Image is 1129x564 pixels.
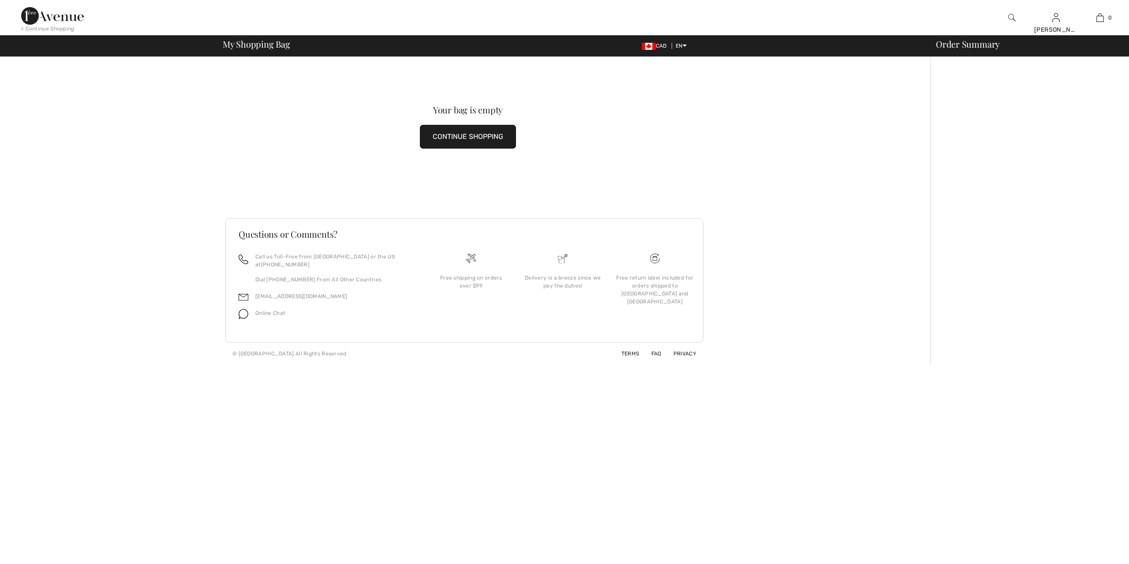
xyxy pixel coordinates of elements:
span: CAD [642,43,670,49]
img: Canadian Dollar [642,43,656,50]
img: search the website [1008,12,1016,23]
span: Online Chat [255,310,285,316]
img: 1ère Avenue [21,7,84,25]
div: Free return label included for orders shipped to [GEOGRAPHIC_DATA] and [GEOGRAPHIC_DATA] [616,274,694,306]
p: Call us Toll-Free from [GEOGRAPHIC_DATA] or the US at [255,253,415,269]
div: Free shipping on orders over $99 [432,274,510,290]
img: Delivery is a breeze since we pay the duties! [558,254,568,263]
img: call [239,254,248,264]
a: Privacy [663,351,696,357]
img: My Info [1052,12,1060,23]
a: Terms [611,351,639,357]
div: [PERSON_NAME] [1034,25,1077,34]
span: EN [676,43,687,49]
div: Order Summary [925,40,1124,49]
p: Dial [PHONE_NUMBER] From All Other Countries [255,276,415,284]
img: email [239,292,248,302]
a: Sign In [1052,13,1060,22]
img: chat [239,309,248,319]
span: My Shopping Bag [223,40,290,49]
img: My Bag [1096,12,1104,23]
a: FAQ [641,351,662,357]
img: Free shipping on orders over $99 [650,254,660,263]
span: 0 [1108,14,1112,22]
div: Your bag is empty [250,105,686,114]
div: Delivery is a breeze since we pay the duties! [524,274,602,290]
a: 0 [1078,12,1122,23]
a: [PHONE_NUMBER] [261,261,310,268]
h3: Questions or Comments? [239,230,690,239]
button: CONTINUE SHOPPING [420,125,516,149]
div: < Continue Shopping [21,25,75,33]
img: Free shipping on orders over $99 [466,254,476,263]
div: © [GEOGRAPHIC_DATA] All Rights Reserved [232,350,347,358]
a: [EMAIL_ADDRESS][DOMAIN_NAME] [255,293,347,299]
